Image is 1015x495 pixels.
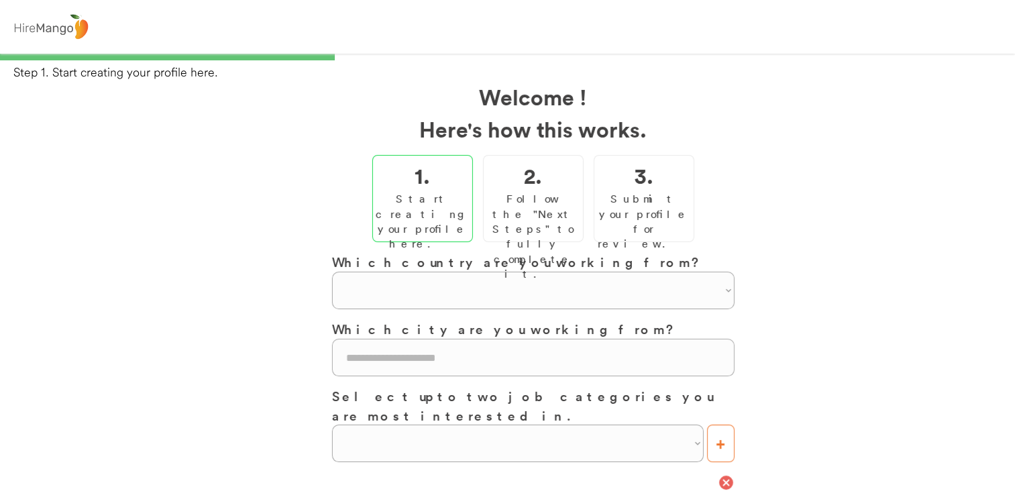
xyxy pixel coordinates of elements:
[3,54,1012,60] div: 33%
[10,11,92,43] img: logo%20-%20hiremango%20gray.png
[706,425,734,462] button: +
[415,159,430,191] h2: 1.
[13,64,1015,80] div: Step 1. Start creating your profile here.
[331,319,734,339] h3: Which city are you working from?
[524,159,542,191] h2: 2.
[331,252,734,272] h3: Which country are you working from?
[331,386,734,425] h3: Select up to two job categories you are most interested in.
[331,80,734,145] h2: Welcome ! Here's how this works.
[486,191,579,281] div: Follow the "Next Steps" to fully complete it.
[597,191,690,252] div: Submit your profile for review.
[634,159,653,191] h2: 3.
[717,474,734,491] button: cancel
[375,191,469,252] div: Start creating your profile here.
